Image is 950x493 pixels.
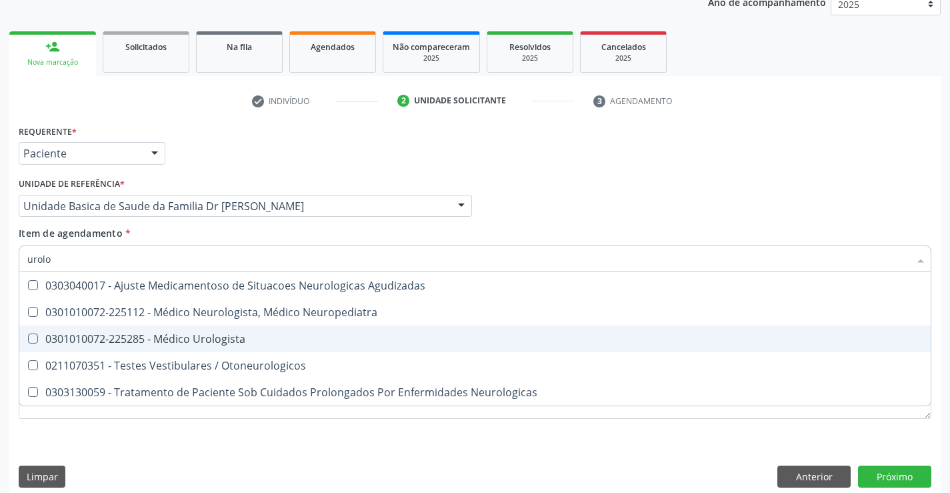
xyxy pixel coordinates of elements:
span: Agendados [311,41,355,53]
div: 0211070351 - Testes Vestibulares / Otoneurologicos [27,360,923,371]
div: 0303040017 - Ajuste Medicamentoso de Situacoes Neurologicas Agudizadas [27,280,923,291]
input: Buscar por procedimentos [27,245,909,272]
span: Paciente [23,147,138,160]
div: 2025 [590,53,657,63]
div: 0301010072-225285 - Médico Urologista [27,334,923,344]
div: Unidade solicitante [414,95,506,107]
div: 0303130059 - Tratamento de Paciente Sob Cuidados Prolongados Por Enfermidades Neurologicas [27,387,923,398]
span: Cancelados [601,41,646,53]
div: 2025 [497,53,563,63]
span: Na fila [227,41,252,53]
button: Limpar [19,466,65,488]
label: Unidade de referência [19,174,125,195]
span: Resolvidos [509,41,551,53]
span: Item de agendamento [19,227,123,239]
div: 2 [397,95,409,107]
button: Próximo [858,466,931,488]
div: Nova marcação [19,57,87,67]
button: Anterior [777,466,851,488]
div: 0301010072-225112 - Médico Neurologista, Médico Neuropediatra [27,307,923,318]
label: Requerente [19,121,77,142]
div: 2025 [393,53,470,63]
span: Solicitados [125,41,167,53]
span: Unidade Basica de Saude da Familia Dr [PERSON_NAME] [23,199,445,213]
div: person_add [45,39,60,54]
span: Não compareceram [393,41,470,53]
